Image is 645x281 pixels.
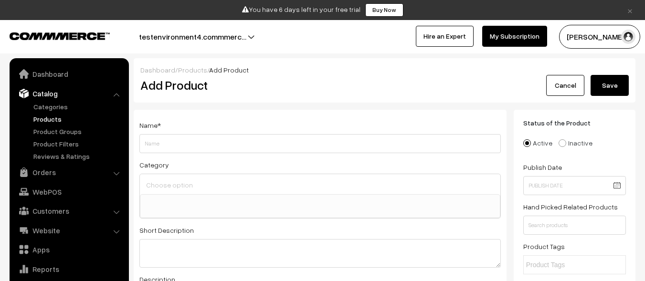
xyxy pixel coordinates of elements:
label: Short Description [139,225,194,235]
label: Active [523,138,552,148]
a: Buy Now [365,3,403,17]
a: COMMMERCE [10,30,93,41]
a: Apps [12,241,126,258]
input: Choose option [144,178,497,192]
a: Products [178,66,207,74]
input: Publish Date [523,176,626,195]
label: Product Tags [523,241,565,251]
button: Save [591,75,629,96]
a: My Subscription [482,26,547,47]
div: / / [140,65,629,75]
a: Product Filters [31,139,126,149]
a: Dashboard [140,66,175,74]
a: WebPOS [12,183,126,200]
a: Website [12,222,126,239]
input: Product Tags [526,260,610,270]
button: [PERSON_NAME] [559,25,640,49]
a: Cancel [546,75,584,96]
h2: Add Product [140,78,503,93]
a: × [624,4,636,16]
input: Name [139,134,501,153]
label: Inactive [559,138,592,148]
a: Products [31,114,126,124]
a: Orders [12,164,126,181]
div: You have 6 days left in your free trial [3,3,642,17]
input: Search products [523,216,626,235]
img: user [621,30,635,44]
button: testenvironment4.commmerc… [106,25,280,49]
a: Catalog [12,85,126,102]
a: Reviews & Ratings [31,151,126,161]
label: Hand Picked Related Products [523,202,618,212]
a: Categories [31,102,126,112]
span: Status of the Product [523,119,602,127]
img: COMMMERCE [10,32,110,40]
label: Publish Date [523,162,562,172]
a: Product Groups [31,126,126,136]
label: Category [139,160,169,170]
label: Name [139,120,161,130]
a: Dashboard [12,65,126,83]
span: Add Product [209,66,249,74]
a: Hire an Expert [416,26,474,47]
a: Reports [12,260,126,278]
a: Customers [12,202,126,219]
